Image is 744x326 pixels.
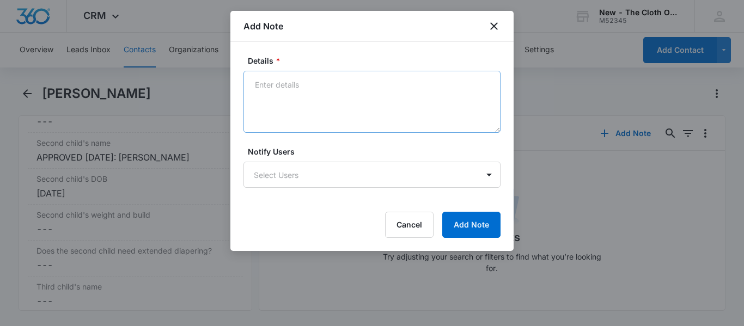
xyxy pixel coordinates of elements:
[248,146,505,157] label: Notify Users
[243,20,283,33] h1: Add Note
[248,55,505,66] label: Details
[385,212,434,238] button: Cancel
[442,212,501,238] button: Add Note
[487,20,501,33] button: close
